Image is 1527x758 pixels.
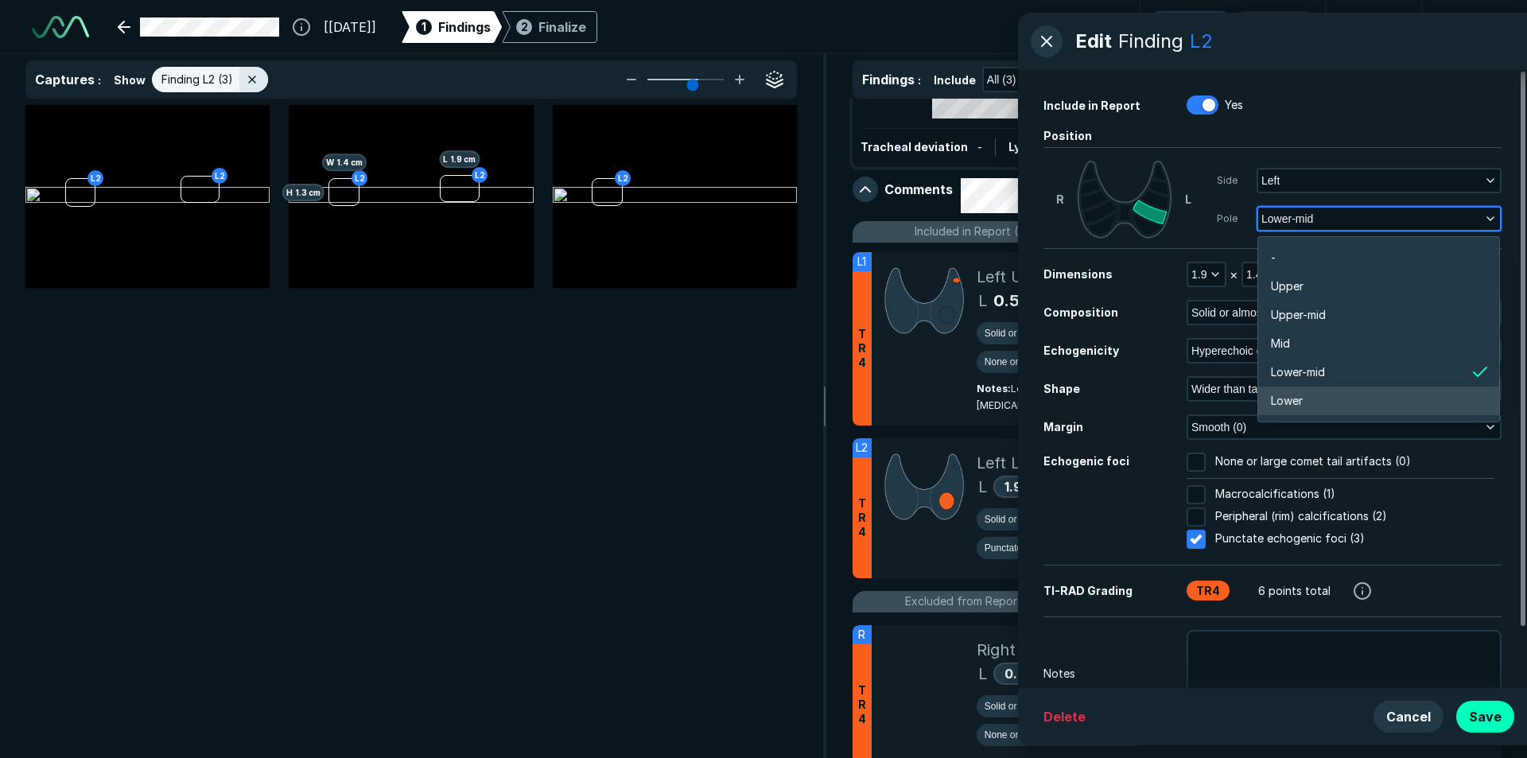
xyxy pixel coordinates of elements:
button: Cancel [1374,701,1443,733]
span: Notes [1043,667,1075,680]
span: Position [1043,129,1092,142]
span: Side [1217,173,1238,188]
span: 6 points total [1258,582,1331,600]
span: Edit [1075,27,1112,56]
a: See-Mode Logo [25,10,95,45]
span: Peripheral (rim) calcifications (2) [1215,507,1387,527]
span: Left [1261,172,1280,189]
span: Upper [1271,278,1304,295]
span: Punctate echogenic foci (3) [1215,530,1365,549]
span: Dimensions [1043,267,1113,281]
span: Finding L2 (3) [161,71,233,88]
span: W 1.4 cm [322,154,367,172]
span: Wider than tall (0) [1191,380,1279,398]
span: Upper-mid [1271,306,1326,324]
div: 1Findings [402,11,502,43]
button: avatar-name [1435,11,1502,43]
span: Shape [1043,382,1080,395]
div: Finding [1118,27,1183,56]
span: [[DATE]] [324,17,376,37]
div: TR4 [1187,581,1230,601]
span: Show [114,72,146,88]
span: Lower [1271,392,1303,410]
span: L 1.9 cm [439,150,480,168]
span: Lower-mid [1271,363,1325,381]
span: 1.4 [1246,266,1261,283]
span: 1.9 [1191,266,1206,283]
span: Smooth (0) [1191,418,1246,436]
button: Redo [1238,11,1311,43]
span: - [1271,249,1276,266]
span: Mid [1271,335,1290,352]
span: : [98,73,101,87]
span: Captures [35,72,95,87]
span: Pole [1217,212,1238,226]
span: 1 [422,18,426,35]
span: Echogenic foci [1043,454,1129,468]
span: Include in Report [1043,99,1140,112]
span: Solid or almost completely solid (2) [1191,304,1364,321]
div: 2Finalize [502,11,597,43]
span: Yes [1225,96,1243,114]
img: See-Mode Logo [32,16,89,38]
span: Composition [1043,305,1118,319]
div: Finalize [538,17,586,37]
span: Echogenicity [1043,344,1119,357]
span: Margin [1043,420,1083,433]
div: L2 [1190,27,1213,56]
span: L [1185,191,1191,208]
div: × [1226,263,1241,286]
span: H 1.3 cm [282,184,324,201]
span: Lower-mid [1261,210,1313,227]
span: R [1056,191,1064,208]
span: TI-RAD Grading [1043,584,1133,597]
button: Undo [1153,11,1228,43]
span: Findings [438,17,491,37]
span: Hyperechoic or isoechoic (1) [1191,342,1332,360]
span: None or large comet tail artifacts (0) [1215,453,1411,472]
button: Save [1456,701,1514,733]
span: Macrocalcifications (1) [1215,485,1335,504]
span: 2 [521,18,528,35]
button: Delete [1031,701,1098,733]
